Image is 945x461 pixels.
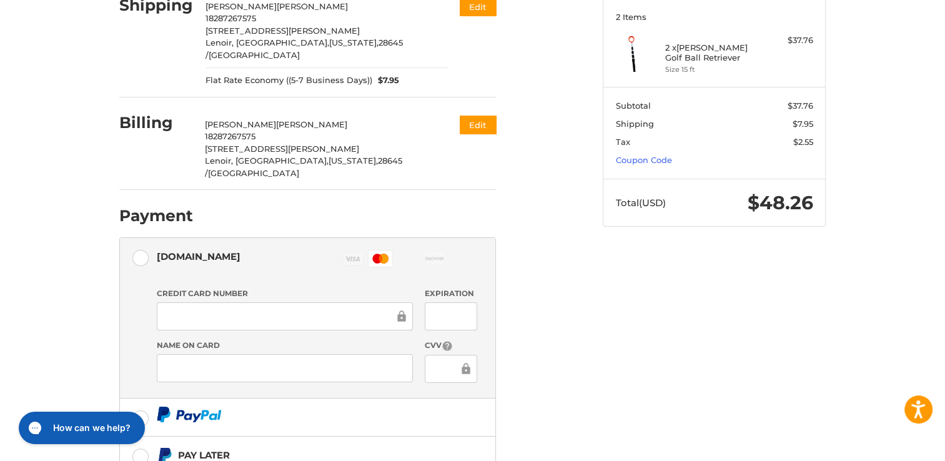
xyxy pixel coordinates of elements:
[764,34,813,47] div: $37.76
[329,156,378,166] span: [US_STATE],
[665,64,761,75] li: Size 15 ft
[276,119,347,129] span: [PERSON_NAME]
[205,26,360,36] span: [STREET_ADDRESS][PERSON_NAME]
[616,119,654,129] span: Shipping
[277,1,348,11] span: [PERSON_NAME]
[329,37,378,47] span: [US_STATE],
[372,74,400,87] span: $7.95
[616,101,651,111] span: Subtotal
[748,191,813,214] span: $48.26
[205,37,403,60] span: 28645 /
[209,50,300,60] span: [GEOGRAPHIC_DATA]
[119,113,192,132] h2: Billing
[460,116,496,134] button: Edit
[616,12,813,22] h3: 2 Items
[205,131,255,141] span: 18287267575
[205,13,256,23] span: 18287267575
[425,288,477,299] label: Expiration
[119,206,193,226] h2: Payment
[157,288,413,299] label: Credit Card Number
[205,1,277,11] span: [PERSON_NAME]
[793,137,813,147] span: $2.55
[157,246,240,267] div: [DOMAIN_NAME]
[205,119,276,129] span: [PERSON_NAME]
[793,119,813,129] span: $7.95
[157,340,413,351] label: Name on Card
[205,156,329,166] span: Lenoir, [GEOGRAPHIC_DATA],
[205,156,402,178] span: 28645 /
[205,37,329,47] span: Lenoir, [GEOGRAPHIC_DATA],
[208,168,299,178] span: [GEOGRAPHIC_DATA]
[665,42,761,63] h4: 2 x [PERSON_NAME] Golf Ball Retriever
[616,155,672,165] a: Coupon Code
[616,197,666,209] span: Total (USD)
[788,101,813,111] span: $37.76
[205,74,372,87] span: Flat Rate Economy ((5-7 Business Days))
[12,407,148,449] iframe: Gorgias live chat messenger
[616,137,630,147] span: Tax
[157,407,222,422] img: PayPal icon
[205,144,359,154] span: [STREET_ADDRESS][PERSON_NAME]
[425,340,477,352] label: CVV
